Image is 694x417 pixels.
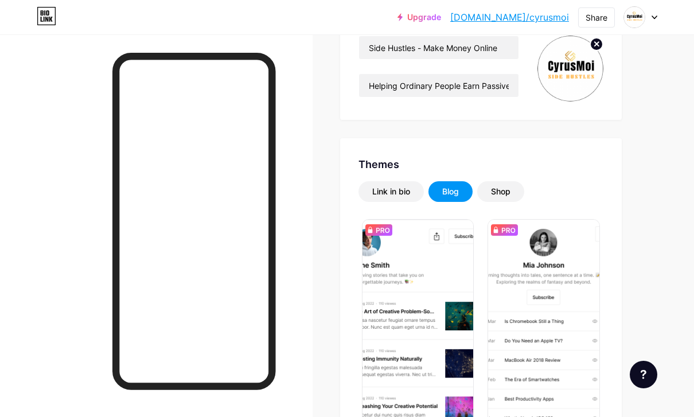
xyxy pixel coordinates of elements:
[442,186,459,197] div: Blog
[491,186,510,197] div: Shop
[359,74,518,97] input: Bio
[586,11,607,24] div: Share
[450,10,569,24] a: [DOMAIN_NAME]/cyrusmoi
[358,157,603,172] div: Themes
[623,6,645,28] img: cye moi
[372,186,410,197] div: Link in bio
[359,36,518,59] input: Name
[397,13,441,22] a: Upgrade
[537,36,603,102] img: cye moi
